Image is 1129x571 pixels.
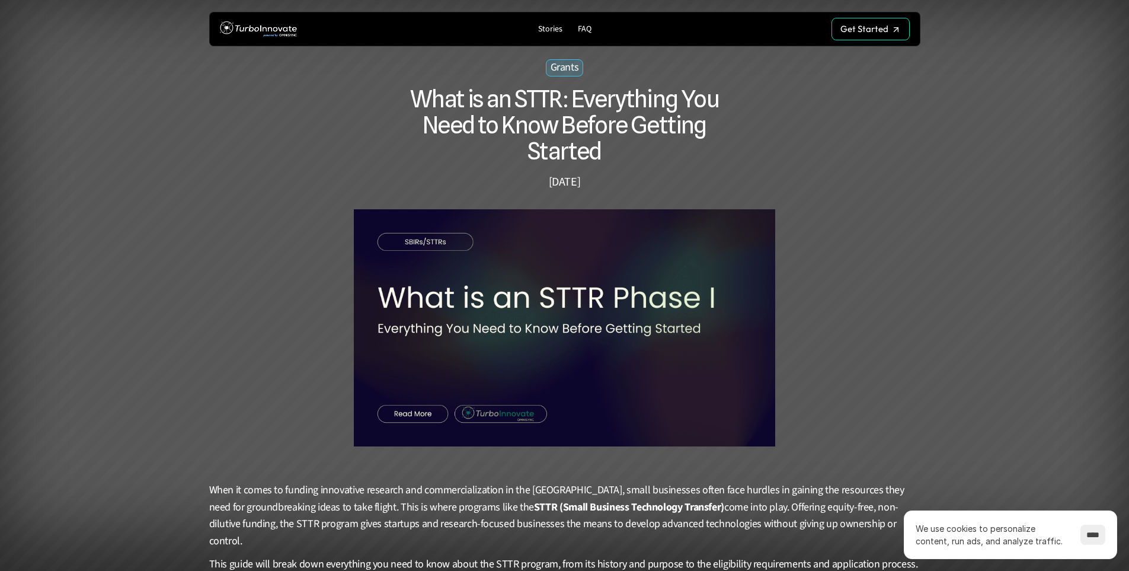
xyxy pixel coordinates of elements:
[916,522,1069,547] p: We use cookies to personalize content, run ads, and analyze traffic.
[573,21,596,37] a: FAQ
[538,24,562,34] p: Stories
[840,24,888,34] p: Get Started
[220,18,297,40] img: TurboInnovate Logo
[578,24,591,34] p: FAQ
[533,21,567,37] a: Stories
[831,18,910,40] a: Get Started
